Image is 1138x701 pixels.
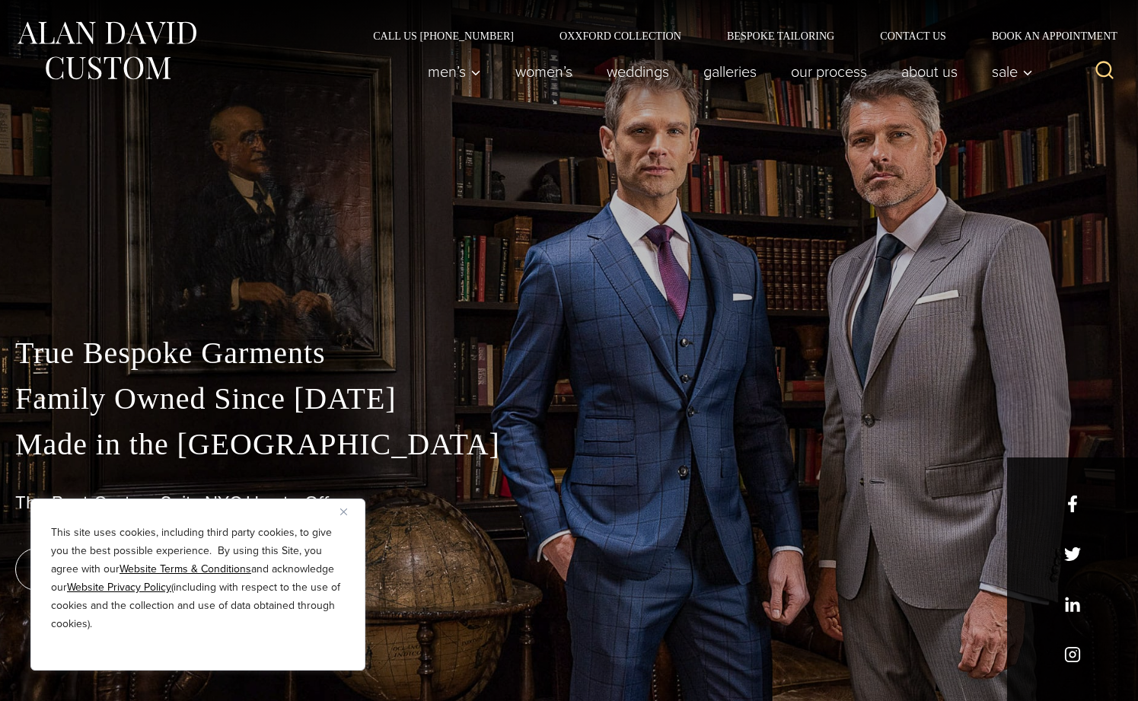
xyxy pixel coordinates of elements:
a: Website Terms & Conditions [120,561,251,577]
a: Website Privacy Policy [67,579,171,595]
p: True Bespoke Garments Family Owned Since [DATE] Made in the [GEOGRAPHIC_DATA] [15,330,1123,467]
a: Contact Us [857,30,969,41]
a: Our Process [774,56,885,87]
a: About Us [885,56,975,87]
a: Call Us [PHONE_NUMBER] [350,30,537,41]
a: book an appointment [15,548,228,591]
a: Women’s [499,56,590,87]
img: Alan David Custom [15,17,198,84]
a: weddings [590,56,687,87]
img: Close [340,508,347,515]
button: Close [340,502,359,521]
nav: Secondary Navigation [350,30,1123,41]
a: Galleries [687,56,774,87]
span: Sale [992,64,1033,79]
a: Oxxford Collection [537,30,704,41]
a: Bespoke Tailoring [704,30,857,41]
h1: The Best Custom Suits NYC Has to Offer [15,492,1123,514]
nav: Primary Navigation [411,56,1041,87]
a: Book an Appointment [969,30,1123,41]
button: View Search Form [1086,53,1123,90]
p: This site uses cookies, including third party cookies, to give you the best possible experience. ... [51,524,345,633]
span: Men’s [428,64,481,79]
